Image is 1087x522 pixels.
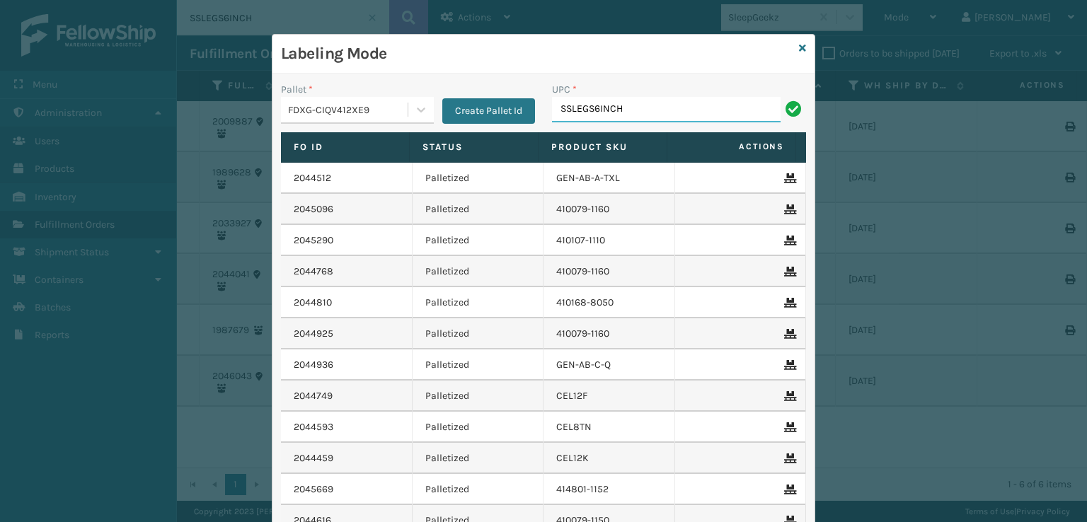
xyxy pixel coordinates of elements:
[288,103,409,117] div: FDXG-CIQV412XE9
[784,485,793,494] i: Remove From Pallet
[672,135,793,158] span: Actions
[543,381,675,412] td: CEL12F
[413,287,544,318] td: Palletized
[413,225,544,256] td: Palletized
[552,82,577,97] label: UPC
[294,389,333,403] a: 2044749
[294,327,333,341] a: 2044925
[422,141,525,153] label: Status
[281,82,313,97] label: Pallet
[294,451,333,465] a: 2044459
[413,443,544,474] td: Palletized
[543,318,675,349] td: 410079-1160
[294,141,396,153] label: Fo Id
[784,267,793,277] i: Remove From Pallet
[784,391,793,401] i: Remove From Pallet
[543,163,675,194] td: GEN-AB-A-TXL
[413,474,544,505] td: Palletized
[784,360,793,370] i: Remove From Pallet
[784,236,793,245] i: Remove From Pallet
[413,318,544,349] td: Palletized
[281,43,793,64] h3: Labeling Mode
[442,98,535,124] button: Create Pallet Id
[551,141,654,153] label: Product SKU
[784,453,793,463] i: Remove From Pallet
[543,256,675,287] td: 410079-1160
[294,358,333,372] a: 2044936
[294,296,332,310] a: 2044810
[543,474,675,505] td: 414801-1152
[543,443,675,474] td: CEL12K
[413,256,544,287] td: Palletized
[784,173,793,183] i: Remove From Pallet
[784,298,793,308] i: Remove From Pallet
[294,171,331,185] a: 2044512
[543,287,675,318] td: 410168-8050
[543,194,675,225] td: 410079-1160
[784,204,793,214] i: Remove From Pallet
[543,349,675,381] td: GEN-AB-C-Q
[294,202,333,216] a: 2045096
[413,349,544,381] td: Palletized
[413,163,544,194] td: Palletized
[543,225,675,256] td: 410107-1110
[413,194,544,225] td: Palletized
[294,482,333,497] a: 2045669
[294,233,333,248] a: 2045290
[294,420,333,434] a: 2044593
[784,329,793,339] i: Remove From Pallet
[294,265,333,279] a: 2044768
[784,422,793,432] i: Remove From Pallet
[413,412,544,443] td: Palletized
[543,412,675,443] td: CEL8TN
[413,381,544,412] td: Palletized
